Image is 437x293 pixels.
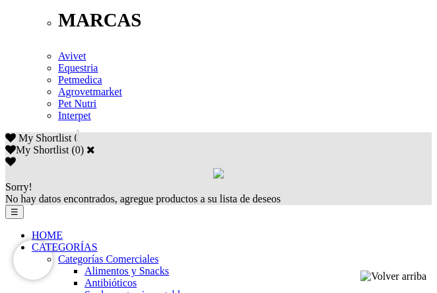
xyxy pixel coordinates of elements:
a: Pet Nutri [58,98,96,109]
a: Categorías Comerciales [58,253,158,265]
img: Volver arriba [360,271,426,282]
a: Alimentos y Snacks [84,265,169,276]
label: My Shortlist [5,144,69,155]
div: No hay datos encontrados, agregue productos a su lista de deseos [5,181,432,205]
a: Equestria [58,62,98,73]
label: 0 [75,144,81,155]
img: loading.gif [213,168,224,179]
a: Antibióticos [84,277,137,288]
span: ( ) [71,144,84,155]
span: My Shortlist [18,132,71,144]
a: Interpet [58,110,91,121]
button: ☰ [5,205,24,219]
a: Agrovetmarket [58,86,122,97]
a: HOME [32,230,63,241]
a: Cerrar [86,144,95,155]
span: Sorry! [5,181,32,192]
iframe: Brevo live chat [13,240,53,280]
a: Avivet [58,50,86,62]
p: MARCAS [58,9,432,31]
span: 0 [74,132,79,144]
a: Petmedica [58,74,102,85]
a: CATEGORÍAS [32,241,98,253]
